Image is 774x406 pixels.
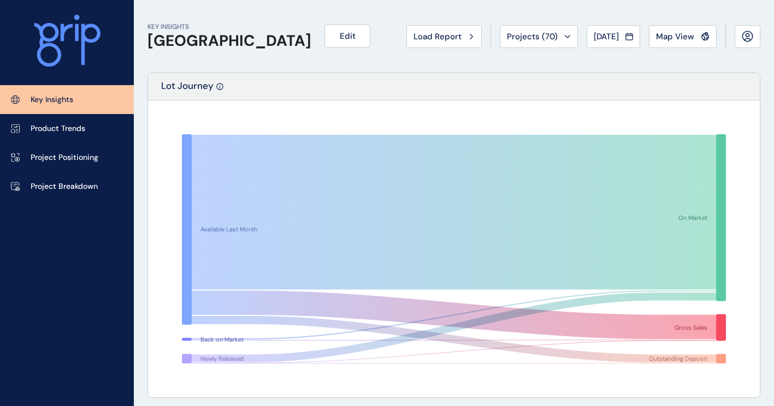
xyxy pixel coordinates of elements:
p: Product Trends [31,123,85,134]
p: Lot Journey [161,80,214,100]
span: Map View [656,31,694,42]
button: [DATE] [587,25,640,48]
button: Load Report [406,25,482,48]
button: Edit [324,25,370,47]
span: Edit [340,31,356,41]
button: Projects (70) [500,25,578,48]
p: Key Insights [31,94,73,105]
span: [DATE] [594,31,619,42]
span: Load Report [413,31,462,42]
p: Project Breakdown [31,181,98,192]
p: Project Positioning [31,152,98,163]
h1: [GEOGRAPHIC_DATA] [147,32,311,50]
p: KEY INSIGHTS [147,22,311,32]
span: Projects ( 70 ) [507,31,558,42]
button: Map View [649,25,717,48]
